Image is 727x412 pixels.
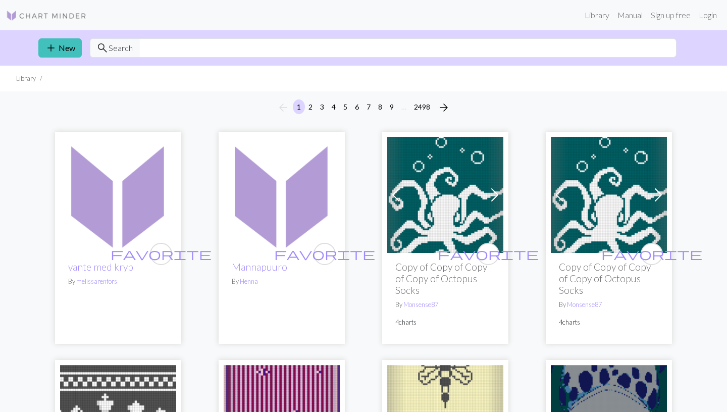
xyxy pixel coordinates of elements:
span: Search [109,42,133,54]
p: 4 charts [559,318,659,327]
button: 5 [339,99,351,114]
button: favourite [314,243,336,265]
li: Library [16,74,36,83]
a: New [38,38,82,58]
h2: Copy of Copy of Copy of Copy of Octopus Socks [559,261,659,296]
a: Manual [613,5,647,25]
p: By [395,300,495,310]
a: Library [581,5,613,25]
p: By [68,277,168,286]
span: favorite [274,246,375,262]
a: Octopus Socks [387,189,503,198]
i: favourite [438,244,539,264]
button: 6 [351,99,363,114]
i: favourite [601,244,702,264]
i: favourite [274,244,375,264]
span: add [45,41,57,55]
span: favorite [111,246,212,262]
p: 4 charts [395,318,495,327]
span: favorite [438,246,539,262]
button: Next [434,99,454,116]
a: Monsense87 [403,300,438,308]
img: Logo [6,10,87,22]
a: Mannapuuro [224,189,340,198]
i: Next [438,101,450,114]
span: search [96,41,109,55]
span: favorite [601,246,702,262]
a: vante med kryp [60,189,176,198]
img: vante med kryp [60,137,176,253]
button: 2498 [410,99,434,114]
span: arrow_forward [438,100,450,115]
a: Mannapuuro [232,261,287,273]
button: favourite [477,243,499,265]
a: melissarenfors [76,277,117,285]
p: By [559,300,659,310]
button: 4 [328,99,340,114]
a: Henna [240,277,258,285]
button: 8 [374,99,386,114]
a: Sign up free [647,5,695,25]
a: Monsense87 [567,300,602,308]
a: Login [695,5,721,25]
button: 2 [304,99,317,114]
button: 3 [316,99,328,114]
a: vante med kryp [68,261,133,273]
nav: Page navigation [273,99,454,116]
img: Mannapuuro [224,137,340,253]
img: Octopus Socks [551,137,667,253]
button: favourite [641,243,663,265]
button: 7 [362,99,375,114]
button: 1 [293,99,305,114]
i: favourite [111,244,212,264]
button: 9 [386,99,398,114]
a: Octopus Socks [551,189,667,198]
p: By [232,277,332,286]
img: Octopus Socks [387,137,503,253]
h2: Copy of Copy of Copy of Copy of Octopus Socks [395,261,495,296]
button: favourite [150,243,172,265]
